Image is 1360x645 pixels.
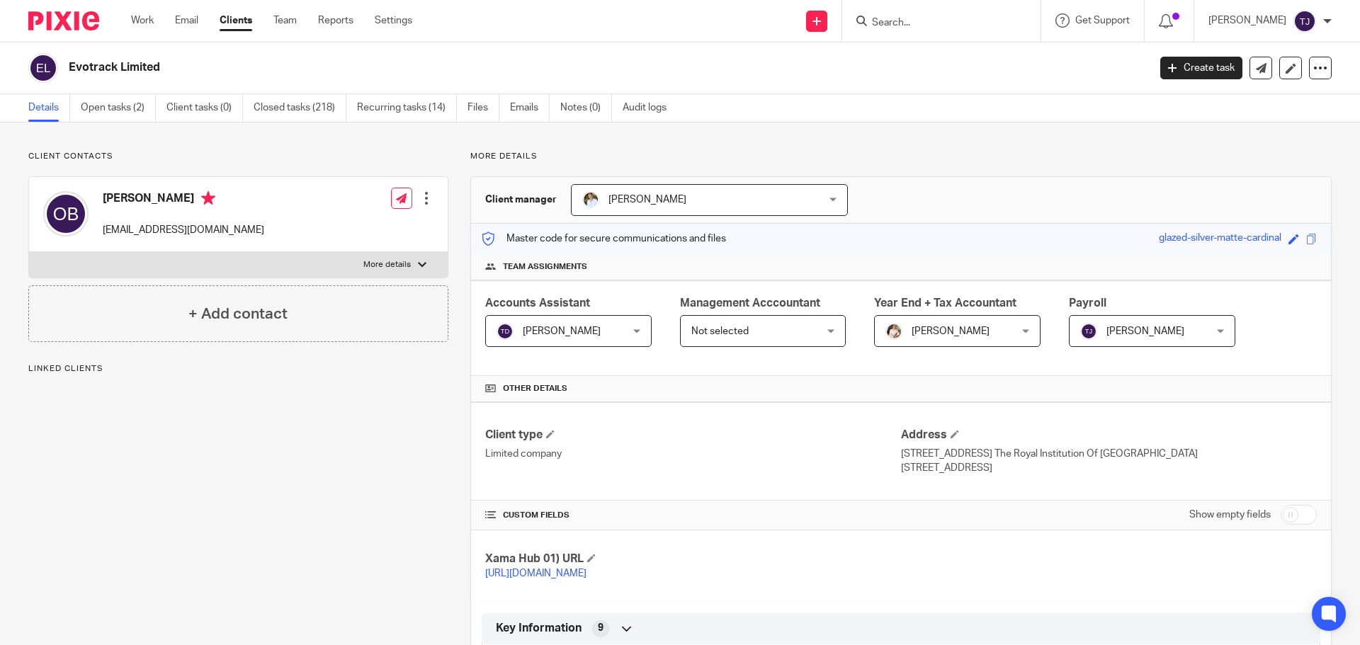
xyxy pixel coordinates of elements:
[1293,10,1316,33] img: svg%3E
[201,191,215,205] i: Primary
[510,94,550,122] a: Emails
[357,94,457,122] a: Recurring tasks (14)
[912,326,990,336] span: [PERSON_NAME]
[175,13,198,28] a: Email
[1075,16,1130,25] span: Get Support
[523,326,601,336] span: [PERSON_NAME]
[1160,57,1242,79] a: Create task
[485,297,590,309] span: Accounts Assistant
[131,13,154,28] a: Work
[691,326,749,336] span: Not selected
[503,261,587,273] span: Team assignments
[485,428,901,443] h4: Client type
[166,94,243,122] a: Client tasks (0)
[485,552,901,566] h4: Xama Hub 01) URL
[680,297,820,309] span: Management Acccountant
[470,151,1332,162] p: More details
[503,383,567,394] span: Other details
[1189,508,1271,522] label: Show empty fields
[375,13,412,28] a: Settings
[28,151,448,162] p: Client contacts
[103,223,264,237] p: [EMAIL_ADDRESS][DOMAIN_NAME]
[28,363,448,375] p: Linked clients
[1106,326,1184,336] span: [PERSON_NAME]
[28,53,58,83] img: svg%3E
[220,13,252,28] a: Clients
[1080,323,1097,340] img: svg%3E
[871,17,998,30] input: Search
[1208,13,1286,28] p: [PERSON_NAME]
[901,461,1317,475] p: [STREET_ADDRESS]
[497,323,514,340] img: svg%3E
[598,621,603,635] span: 9
[81,94,156,122] a: Open tasks (2)
[28,94,70,122] a: Details
[482,232,726,246] p: Master code for secure communications and files
[485,510,901,521] h4: CUSTOM FIELDS
[254,94,346,122] a: Closed tasks (218)
[608,195,686,205] span: [PERSON_NAME]
[485,569,586,578] a: [URL][DOMAIN_NAME]
[582,191,599,208] img: sarah-royle.jpg
[69,60,925,75] h2: Evotrack Limited
[188,303,288,325] h4: + Add contact
[43,191,89,236] img: svg%3E
[485,193,557,207] h3: Client manager
[560,94,612,122] a: Notes (0)
[874,297,1016,309] span: Year End + Tax Accountant
[901,428,1317,443] h4: Address
[103,191,264,209] h4: [PERSON_NAME]
[496,621,582,636] span: Key Information
[28,11,99,30] img: Pixie
[1159,231,1281,247] div: glazed-silver-matte-cardinal
[318,13,353,28] a: Reports
[467,94,499,122] a: Files
[363,259,411,270] p: More details
[273,13,297,28] a: Team
[885,323,902,340] img: Kayleigh%20Henson.jpeg
[623,94,677,122] a: Audit logs
[901,447,1317,461] p: [STREET_ADDRESS] The Royal Institution Of [GEOGRAPHIC_DATA]
[485,447,901,461] p: Limited company
[1069,297,1106,309] span: Payroll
